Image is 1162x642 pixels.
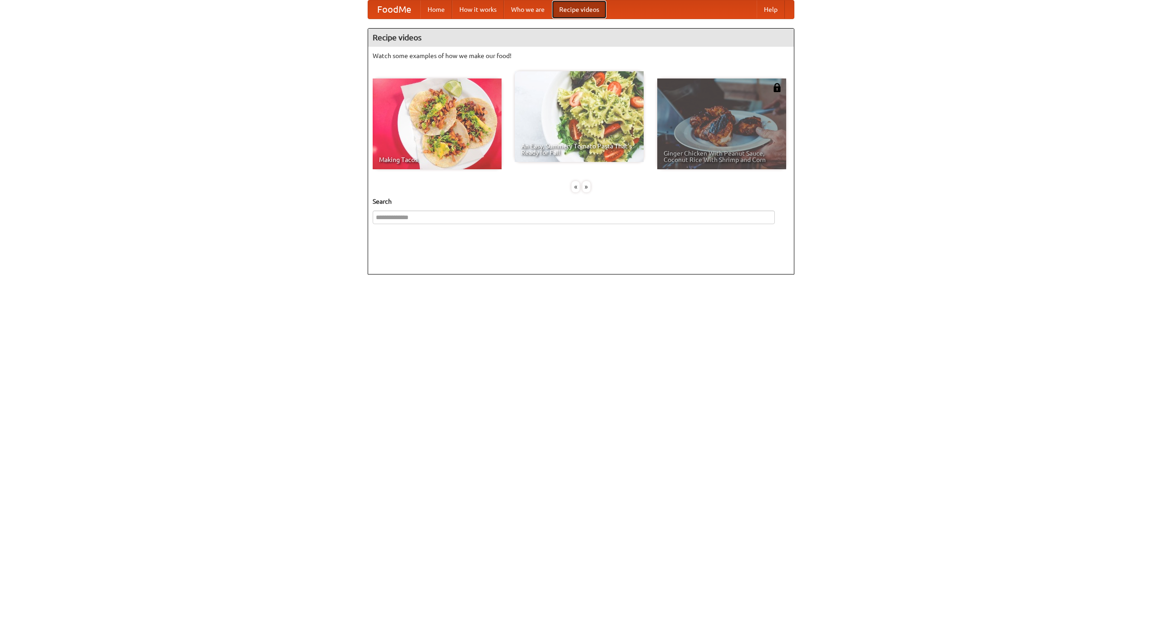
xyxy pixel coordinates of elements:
div: « [571,181,580,192]
a: How it works [452,0,504,19]
span: An Easy, Summery Tomato Pasta That's Ready for Fall [521,143,637,156]
a: Recipe videos [552,0,606,19]
h5: Search [373,197,789,206]
a: Home [420,0,452,19]
h4: Recipe videos [368,29,794,47]
a: Who we are [504,0,552,19]
p: Watch some examples of how we make our food! [373,51,789,60]
a: An Easy, Summery Tomato Pasta That's Ready for Fall [515,71,644,162]
img: 483408.png [773,83,782,92]
span: Making Tacos [379,157,495,163]
div: » [582,181,591,192]
a: Making Tacos [373,78,502,169]
a: FoodMe [368,0,420,19]
a: Help [757,0,785,19]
